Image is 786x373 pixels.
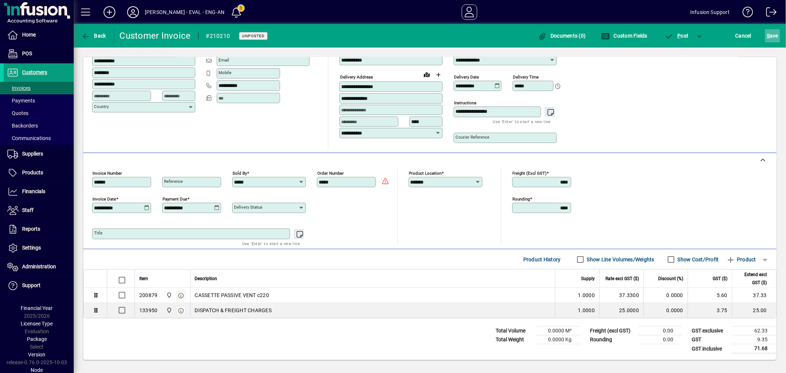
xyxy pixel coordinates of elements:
div: 37.3300 [604,292,639,299]
span: Central [164,306,173,314]
span: Rate excl GST ($) [605,275,639,283]
mat-label: Delivery date [454,74,479,80]
span: Invoices [7,85,31,91]
span: 1.0000 [578,307,595,314]
span: Suppliers [22,151,43,157]
span: Support [22,282,41,288]
mat-label: Country [94,104,109,109]
span: Settings [22,245,41,251]
td: 0.0000 Kg [536,335,580,344]
mat-hint: Use 'Enter' to start a new line [493,117,551,126]
td: GST inclusive [688,344,732,353]
a: Knowledge Base [737,1,753,25]
a: Payments [4,94,74,107]
span: Customers [22,69,47,75]
mat-label: Courier Reference [455,135,489,140]
span: Node [31,367,43,373]
div: Infusion Support [690,6,730,18]
td: 37.33 [732,288,776,303]
button: Back [80,29,108,42]
button: Profile [121,6,145,19]
a: View on map [421,69,433,80]
td: GST exclusive [688,327,732,335]
td: Total Volume [492,327,536,335]
span: Financial Year [21,305,53,311]
mat-label: Payment due [163,196,187,202]
span: S [767,33,770,39]
a: Settings [4,239,74,257]
td: Total Weight [492,335,536,344]
span: Financials [22,188,45,194]
button: Post [661,29,692,42]
span: Custom Fields [601,33,647,39]
button: Documents (0) [536,29,588,42]
td: Rounding [586,335,638,344]
a: Quotes [4,107,74,119]
mat-label: Delivery status [234,205,262,210]
span: Unposted [242,34,265,38]
mat-label: Invoice date [92,196,116,202]
span: POS [22,50,32,56]
td: 62.33 [732,327,776,335]
mat-hint: Use 'Enter' to start a new line [242,239,300,248]
span: Administration [22,264,56,269]
td: 0.0000 [643,303,688,318]
span: Supply [581,275,595,283]
td: Freight (excl GST) [586,327,638,335]
mat-label: Product location [409,171,442,176]
mat-label: Freight (excl GST) [513,171,547,176]
span: P [678,33,681,39]
mat-label: Invoice number [92,171,122,176]
td: 71.68 [732,344,776,353]
div: Customer Invoice [120,30,191,42]
button: Custom Fields [599,29,649,42]
button: Add [98,6,121,19]
button: Cancel [734,29,754,42]
td: 0.00 [638,327,682,335]
span: CASSETTE PASSIVE VENT c220 [195,292,269,299]
mat-label: Email [219,57,229,63]
span: Products [22,170,43,175]
a: Support [4,276,74,295]
mat-label: Mobile [219,70,231,75]
span: Staff [22,207,34,213]
mat-label: Delivery time [513,74,539,80]
a: Backorders [4,119,74,132]
td: 0.0000 [643,288,688,303]
button: Choose address [433,69,444,81]
span: Product [726,254,756,265]
td: 25.00 [732,303,776,318]
span: GST ($) [713,275,727,283]
div: [PERSON_NAME] - EVAL - ENG-AN [145,6,224,18]
span: Back [81,33,106,39]
span: Description [195,275,217,283]
mat-label: Sold by [233,171,247,176]
span: ave [767,30,778,42]
td: GST [688,335,732,344]
span: Cancel [736,30,752,42]
label: Show Line Volumes/Weights [586,256,654,263]
a: Invoices [4,82,74,94]
button: Product [723,253,760,266]
span: Home [22,32,36,38]
span: Version [28,352,46,358]
app-page-header-button: Back [74,29,114,42]
mat-label: Title [94,230,102,236]
a: Staff [4,201,74,220]
div: #210210 [206,30,230,42]
a: Suppliers [4,145,74,163]
span: Reports [22,226,40,232]
label: Show Cost/Profit [676,256,719,263]
a: Products [4,164,74,182]
td: 9.35 [732,335,776,344]
span: DISPATCH & FREIGHT CHARGES [195,307,272,314]
mat-label: Rounding [513,196,530,202]
a: Logout [761,1,777,25]
button: Save [765,29,780,42]
span: ost [665,33,689,39]
td: 0.00 [638,335,682,344]
mat-label: Reference [164,179,183,184]
span: Communications [7,135,51,141]
span: Quotes [7,110,28,116]
td: 5.60 [688,288,732,303]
